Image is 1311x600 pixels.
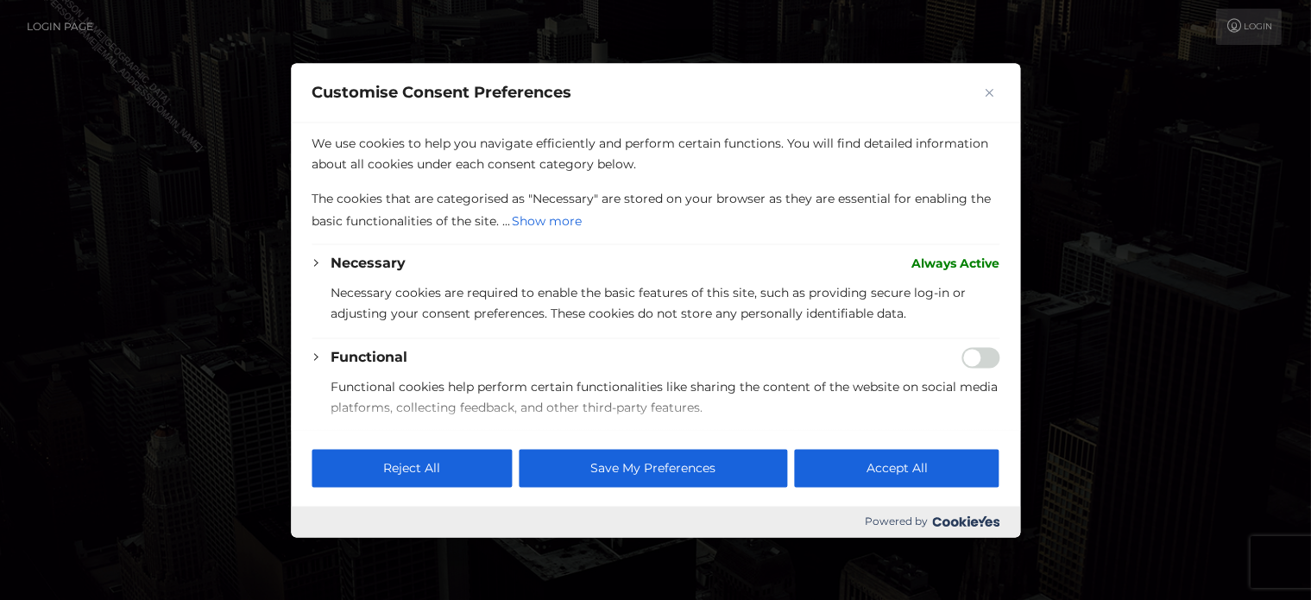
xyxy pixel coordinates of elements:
[985,88,993,97] img: Close
[312,449,512,487] button: Reject All
[331,347,407,368] button: Functional
[911,253,999,274] span: Always Active
[331,253,406,274] button: Necessary
[331,376,999,418] p: Functional cookies help perform certain functionalities like sharing the content of the website o...
[291,506,1020,537] div: Powered by
[519,449,787,487] button: Save My Preferences
[795,449,999,487] button: Accept All
[510,209,583,233] button: Show more
[932,516,999,527] img: Cookieyes logo
[312,133,999,174] p: We use cookies to help you navigate efficiently and perform certain functions. You will find deta...
[961,347,999,368] input: Enable Functional
[312,188,999,233] p: The cookies that are categorised as "Necessary" are stored on your browser as they are essential ...
[979,82,999,103] button: Close
[331,282,999,324] p: Necessary cookies are required to enable the basic features of this site, such as providing secur...
[291,63,1020,537] div: Customise Consent Preferences
[312,82,571,103] span: Customise Consent Preferences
